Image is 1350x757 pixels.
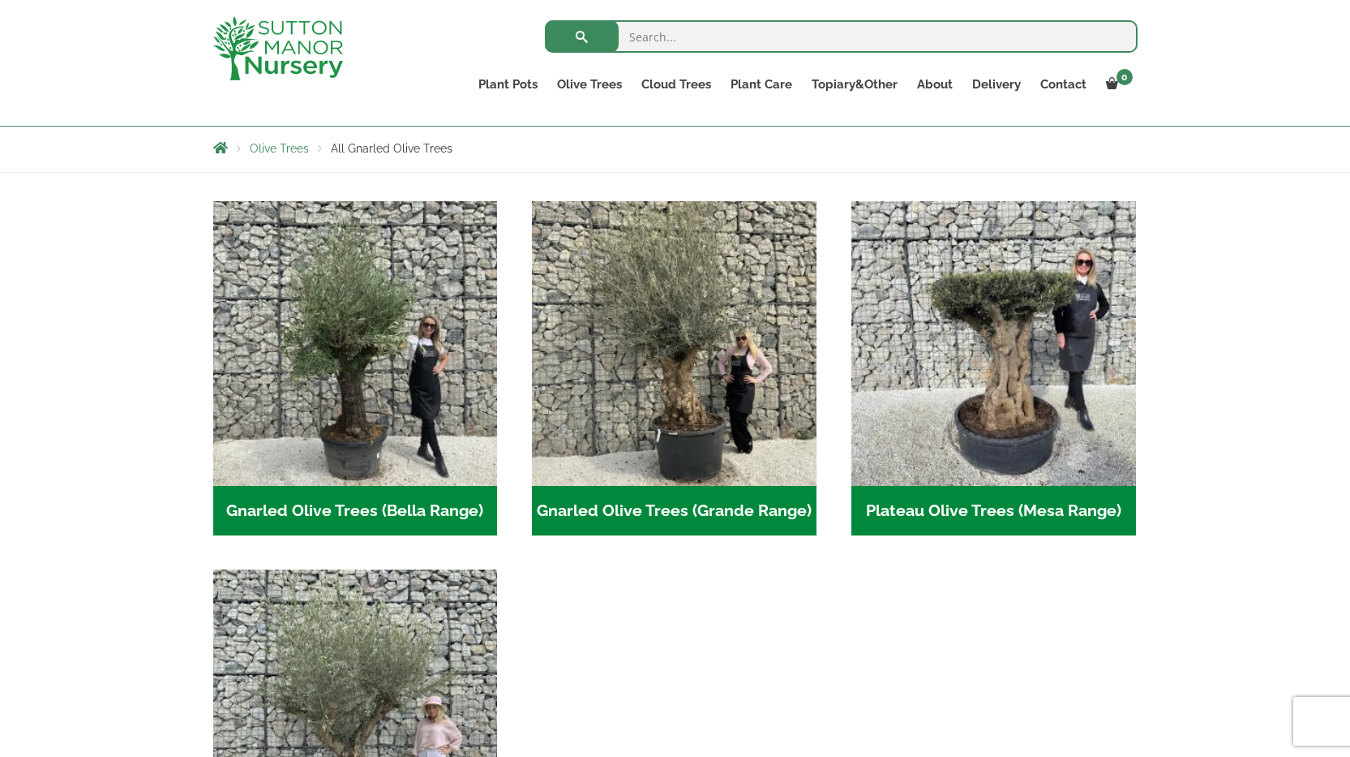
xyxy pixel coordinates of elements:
[213,201,498,535] a: Visit product category Gnarled Olive Trees (Bella Range)
[721,73,802,96] a: Plant Care
[851,201,1136,535] a: Visit product category Plateau Olive Trees (Mesa Range)
[532,486,816,536] h2: Gnarled Olive Trees (Grande Range)
[907,73,962,96] a: About
[331,142,452,155] span: All Gnarled Olive Trees
[213,141,1138,154] nav: Breadcrumbs
[469,73,547,96] a: Plant Pots
[1031,73,1096,96] a: Contact
[545,20,1138,53] input: Search...
[213,201,498,486] img: Gnarled Olive Trees (Bella Range)
[851,201,1136,486] img: Plateau Olive Trees (Mesa Range)
[962,73,1031,96] a: Delivery
[213,486,498,536] h2: Gnarled Olive Trees (Bella Range)
[532,201,816,486] img: Gnarled Olive Trees (Grande Range)
[532,201,816,535] a: Visit product category Gnarled Olive Trees (Grande Range)
[802,73,907,96] a: Topiary&Other
[851,486,1136,536] h2: Plateau Olive Trees (Mesa Range)
[632,73,721,96] a: Cloud Trees
[250,142,309,155] a: Olive Trees
[213,16,343,80] img: logo
[1096,73,1138,96] a: 0
[1116,69,1133,85] span: 0
[547,73,632,96] a: Olive Trees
